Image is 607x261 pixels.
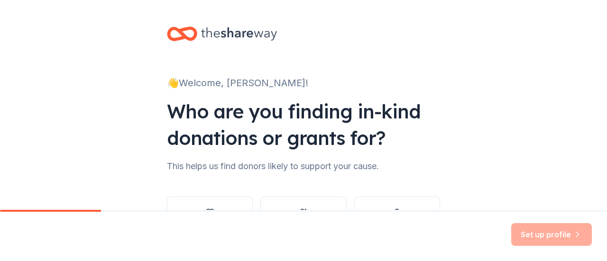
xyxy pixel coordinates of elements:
[354,197,440,242] button: Individual
[167,75,440,90] div: 👋 Welcome, [PERSON_NAME]!
[167,98,440,151] div: Who are you finding in-kind donations or grants for?
[260,197,346,242] button: Other group
[167,159,440,174] div: This helps us find donors likely to support your cause.
[167,197,253,242] button: Nonprofit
